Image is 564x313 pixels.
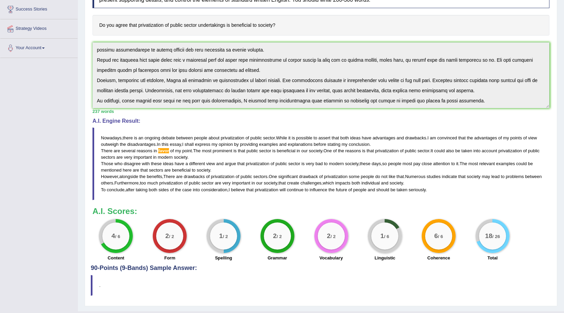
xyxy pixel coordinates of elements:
[318,135,330,140] span: assert
[157,142,161,147] span: In
[92,207,137,216] b: A.I. Scores:
[292,135,295,140] span: is
[516,161,527,166] span: could
[264,180,277,185] span: society
[405,148,416,153] span: public
[101,168,122,173] span: mentioned
[309,148,322,153] span: society
[397,187,408,192] span: taken
[523,135,527,140] span: of
[159,180,183,185] span: privatization
[124,155,132,160] span: very
[438,234,443,239] small: / 6
[216,161,224,166] span: and
[333,148,337,153] span: of
[170,187,174,192] span: of
[362,148,365,153] span: is
[147,180,158,185] span: much
[221,135,244,140] span: privatization
[149,187,157,192] span: both
[434,232,438,240] big: 6
[306,161,314,166] span: very
[139,174,145,179] span: the
[451,161,455,166] span: to
[315,161,323,166] span: bad
[114,161,123,166] span: who
[458,174,466,179] span: that
[384,234,389,239] small: / 6
[329,161,344,166] span: modern
[145,135,160,140] span: ongoing
[361,180,380,185] span: individual
[487,255,498,261] label: Total
[92,108,549,115] div: 237 words
[345,161,359,166] span: society
[468,161,478,166] span: most
[206,161,215,166] span: view
[367,148,374,153] span: that
[127,142,155,147] span: disadvantages
[523,148,527,153] span: of
[142,161,150,166] span: with
[117,155,123,160] span: are
[0,39,78,56] a: Your Account
[446,148,454,153] span: also
[271,161,274,166] span: of
[92,118,549,124] h4: A.I. Engine Result:
[121,148,135,153] span: several
[456,161,459,166] span: it
[101,135,122,140] span: Nowadays
[474,135,497,140] span: advantages
[427,174,441,179] span: studies
[373,135,395,140] span: advantages
[172,168,191,173] span: beneficial
[528,161,532,166] span: be
[134,135,137,140] span: is
[169,234,174,239] small: / 2
[231,187,245,192] span: believe
[175,187,181,192] span: the
[479,161,495,166] span: relevant
[389,174,395,179] span: like
[206,174,210,179] span: of
[310,187,327,192] span: influence
[314,135,317,140] span: to
[101,161,113,166] span: Those
[153,148,157,153] span: in
[140,168,148,173] span: that
[252,180,255,185] span: in
[380,232,384,240] big: 1
[164,255,175,261] label: Form
[137,148,152,153] span: reasons
[336,187,347,192] span: future
[323,180,334,185] span: which
[413,161,420,166] span: pay
[372,161,381,166] span: days
[108,255,124,261] label: Content
[525,174,542,179] span: between
[510,135,522,140] span: points
[319,174,323,179] span: of
[189,161,205,166] span: different
[147,174,162,179] span: benefits
[376,187,389,192] span: should
[223,180,231,185] span: very
[202,148,211,153] span: most
[482,148,497,153] span: account
[506,174,524,179] span: problems
[296,135,312,140] span: possible
[319,255,343,261] label: Vocabulary
[474,148,481,153] span: into
[101,180,113,185] span: others
[278,180,286,185] span: that
[348,187,352,192] span: of
[246,187,254,192] span: that
[362,135,371,140] span: have
[241,174,252,179] span: public
[352,180,360,185] span: both
[275,161,287,166] span: public
[136,187,148,192] span: taking
[92,128,549,200] blockquote: , . . . , . . . . . , , . . , , . . . , , , . , , .
[174,155,187,160] span: society
[273,232,277,240] big: 2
